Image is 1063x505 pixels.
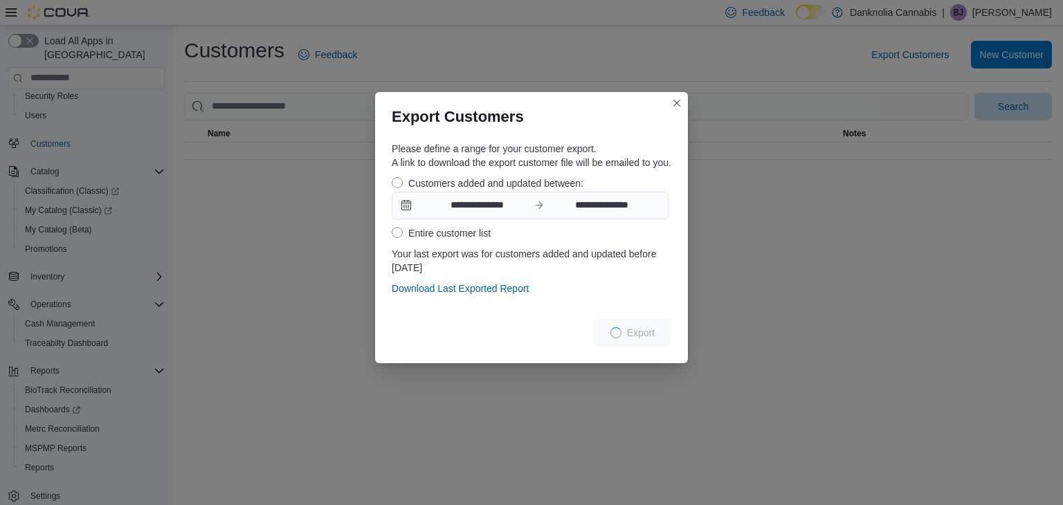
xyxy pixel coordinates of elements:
[392,109,524,125] h3: Export Customers
[392,142,671,169] div: Please define a range for your customer export. A link to download the export customer file will ...
[420,192,534,219] input: Press the down key to open a popover containing a calendar.
[392,175,583,192] label: Customers added and updated between:
[392,282,529,295] span: Download Last Exported Report
[594,319,671,347] button: LoadingExport
[392,247,671,275] div: Your last export was for customers added and updated before [DATE]
[627,326,655,340] span: Export
[534,200,545,211] svg: to
[610,327,621,338] span: Loading
[392,275,529,302] button: Download Last Exported Report
[392,225,491,241] label: Entire customer list
[545,192,658,219] input: Press the down key to open a popover containing a calendar.
[669,95,685,111] button: Closes this modal window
